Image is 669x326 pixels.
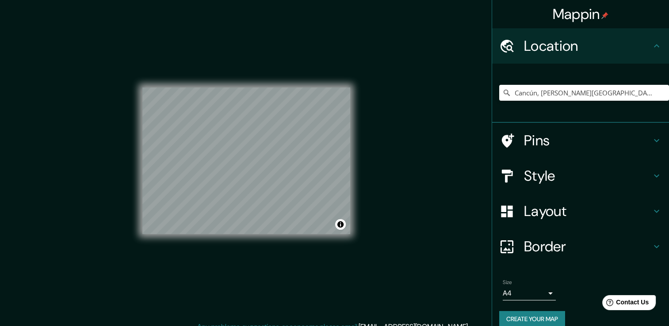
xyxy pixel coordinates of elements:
[503,286,556,300] div: A4
[601,12,608,19] img: pin-icon.png
[492,229,669,264] div: Border
[524,202,651,220] h4: Layout
[335,219,346,230] button: Toggle attribution
[492,193,669,229] div: Layout
[499,85,669,101] input: Pick your city or area
[553,5,609,23] h4: Mappin
[492,123,669,158] div: Pins
[142,87,350,234] canvas: Map
[492,28,669,64] div: Location
[590,292,659,316] iframe: Help widget launcher
[524,167,651,185] h4: Style
[492,158,669,193] div: Style
[524,132,651,149] h4: Pins
[524,238,651,255] h4: Border
[524,37,651,55] h4: Location
[503,279,512,286] label: Size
